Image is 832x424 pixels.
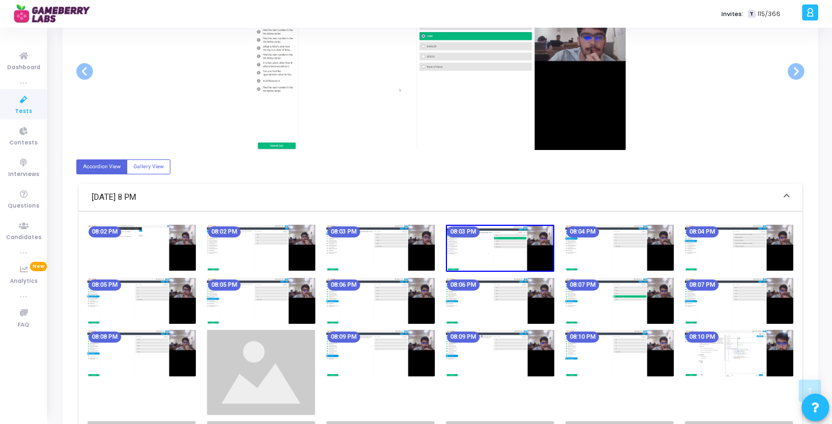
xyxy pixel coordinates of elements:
span: Tests [15,107,32,116]
img: screenshot-1757082832478.jpeg [446,225,554,272]
img: logo [14,3,97,25]
img: screenshot-1757083252542.jpeg [685,330,793,376]
span: Questions [8,201,39,211]
span: Dashboard [7,63,40,73]
mat-panel-title: [DATE] 8 PM [92,191,776,204]
img: screenshot-1757083193046.jpeg [446,330,554,376]
img: screenshot-1757082952534.jpeg [207,278,315,324]
span: T [748,10,755,18]
img: screenshot-1757083042482.jpeg [565,278,674,324]
img: screenshot-1757083072581.jpeg [685,278,793,324]
img: image_loading.png [207,330,315,415]
label: Gallery View [127,159,170,174]
img: screenshot-1757083012466.jpeg [446,278,554,324]
mat-chip: 08:03 PM [327,226,360,237]
mat-chip: 08:04 PM [566,226,599,237]
mat-chip: 08:06 PM [327,280,360,291]
span: Analytics [10,277,38,286]
mat-chip: 08:08 PM [89,332,121,343]
mat-chip: 08:05 PM [89,280,121,291]
img: screenshot-1757082802570.jpeg [326,225,435,271]
img: screenshot-1757082892509.jpeg [685,225,793,271]
mat-chip: 08:10 PM [566,332,599,343]
mat-chip: 08:05 PM [208,280,241,291]
img: screenshot-1757083222568.jpeg [565,330,674,376]
span: FAQ [18,320,29,330]
mat-expansion-panel-header: [DATE] 8 PM [79,184,802,211]
img: screenshot-1757082862976.jpeg [565,225,674,271]
label: Invites: [721,9,743,19]
img: screenshot-1757082982556.jpeg [326,278,435,324]
img: screenshot-1757082922574.jpeg [87,278,196,324]
mat-chip: 08:09 PM [447,332,480,343]
img: screenshot-1757083102528.jpeg [87,330,196,376]
img: screenshot-1757083162550.jpeg [326,330,435,376]
span: Contests [9,138,38,148]
span: New [30,262,47,271]
mat-chip: 08:10 PM [686,332,719,343]
mat-chip: 08:07 PM [566,280,599,291]
span: Interviews [8,170,39,179]
mat-chip: 08:09 PM [327,332,360,343]
mat-chip: 08:06 PM [447,280,480,291]
img: screenshot-1757082742195.jpeg [87,225,196,271]
span: Candidates [6,233,41,242]
mat-chip: 08:02 PM [89,226,121,237]
mat-chip: 08:02 PM [208,226,241,237]
mat-chip: 08:07 PM [686,280,719,291]
mat-chip: 08:04 PM [686,226,719,237]
label: Accordion View [76,159,127,174]
img: screenshot-1757082772578.jpeg [207,225,315,271]
mat-chip: 08:03 PM [447,226,480,237]
span: 115/366 [758,9,781,19]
